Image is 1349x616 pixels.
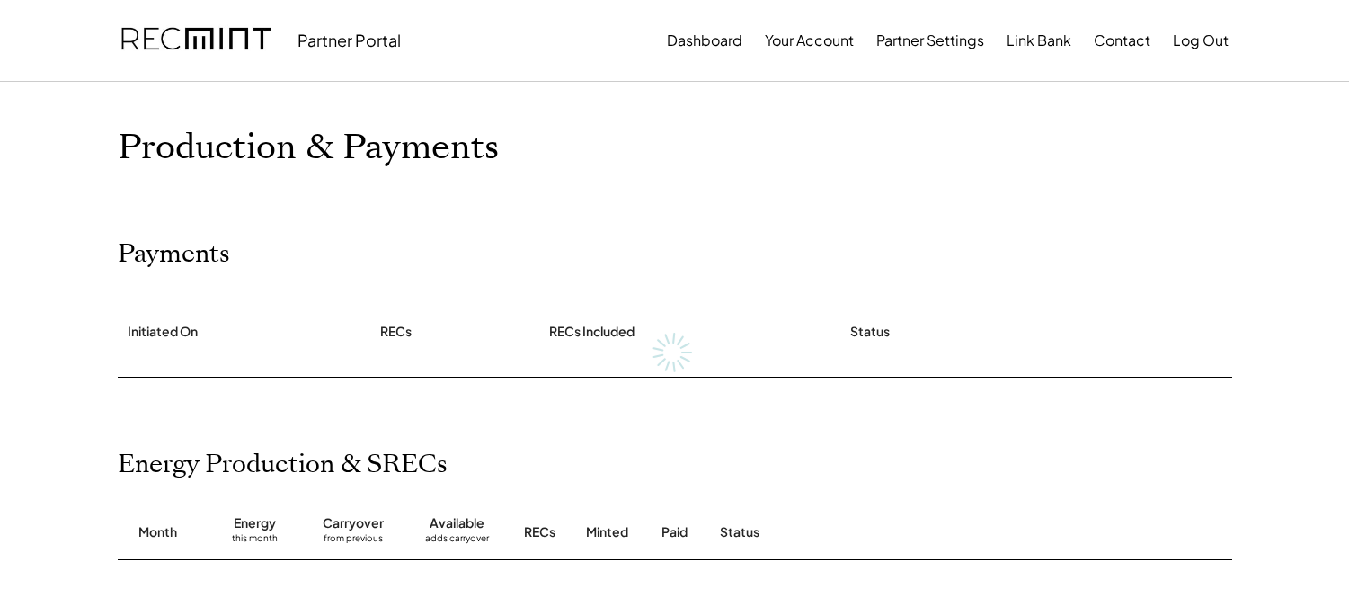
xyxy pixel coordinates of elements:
h2: Energy Production & SRECs [118,450,448,480]
button: Partner Settings [876,22,984,58]
div: Status [720,523,1025,541]
button: Log Out [1173,22,1229,58]
div: RECs [380,323,412,341]
button: Contact [1094,22,1150,58]
div: adds carryover [425,532,489,550]
div: RECs [524,523,555,541]
div: this month [232,532,278,550]
div: Initiated On [128,323,198,341]
div: Status [850,323,890,341]
div: Month [138,523,177,541]
div: Minted [586,523,628,541]
div: RECs Included [549,323,635,341]
div: from previous [324,532,383,550]
div: Carryover [323,514,384,532]
div: Available [430,514,484,532]
h2: Payments [118,239,230,270]
div: Energy [234,514,276,532]
div: Partner Portal [297,30,401,50]
button: Dashboard [667,22,742,58]
button: Your Account [765,22,854,58]
img: recmint-logotype%403x.png [121,10,271,71]
div: Paid [661,523,688,541]
h1: Production & Payments [118,127,1232,169]
button: Link Bank [1007,22,1071,58]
